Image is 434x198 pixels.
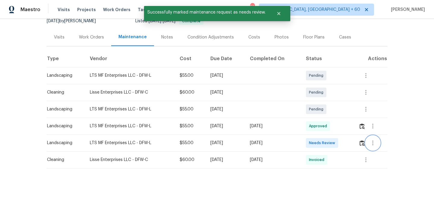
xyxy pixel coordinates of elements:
[180,123,201,129] div: $55.00
[47,123,80,129] div: Landscaping
[118,34,147,40] div: Maintenance
[47,50,85,67] th: Type
[360,123,365,129] img: Review Icon
[250,157,296,163] div: [DATE]
[309,106,326,112] span: Pending
[20,7,40,13] span: Maestro
[47,17,103,25] div: by [PERSON_NAME]
[388,7,425,13] span: [PERSON_NAME]
[163,19,175,23] span: [DATE]
[180,89,201,95] div: $60.00
[264,7,360,13] span: [GEOGRAPHIC_DATA], [GEOGRAPHIC_DATA] + 60
[339,34,351,40] div: Cases
[303,34,325,40] div: Floor Plans
[47,140,80,146] div: Landscaping
[54,34,64,40] div: Visits
[210,73,240,79] div: [DATE]
[309,140,338,146] span: Needs Review
[309,73,326,79] span: Pending
[309,123,329,129] span: Approved
[250,123,296,129] div: [DATE]
[360,140,365,146] img: Review Icon
[175,50,206,67] th: Cost
[161,34,173,40] div: Notes
[250,140,296,146] div: [DATE]
[79,34,104,40] div: Work Orders
[180,73,201,79] div: $55.00
[47,73,80,79] div: Landscaping
[58,7,70,13] span: Visits
[275,34,289,40] div: Photos
[309,89,326,95] span: Pending
[250,4,254,10] div: 656
[47,157,80,163] div: Cleaning
[301,50,354,67] th: Status
[47,106,80,112] div: Landscaping
[47,89,80,95] div: Cleaning
[309,157,327,163] span: Invoiced
[90,157,170,163] div: Lisse Enterprises LLC - DFW-C
[149,19,175,23] span: -
[248,34,260,40] div: Costs
[103,7,131,13] span: Work Orders
[180,19,203,23] span: Complete
[354,50,387,67] th: Actions
[149,19,161,23] span: [DATE]
[187,34,234,40] div: Condition Adjustments
[47,19,59,23] span: [DATE]
[90,123,170,129] div: LTS MF Enterprises LLC - DFW-L
[77,7,96,13] span: Projects
[90,73,170,79] div: LTS MF Enterprises LLC - DFW-L
[359,119,366,133] button: Review Icon
[90,106,170,112] div: LTS MF Enterprises LLC - DFW-L
[210,106,240,112] div: [DATE]
[90,140,170,146] div: LTS MF Enterprises LLC - DFW-L
[210,157,240,163] div: [DATE]
[180,106,201,112] div: $55.00
[180,157,201,163] div: $60.00
[359,136,366,150] button: Review Icon
[210,140,240,146] div: [DATE]
[90,89,170,95] div: Lisse Enterprises LLC - DFW-C
[210,89,240,95] div: [DATE]
[135,19,203,23] span: Listed
[144,6,269,19] span: Successfully marked maintenance request as needs review.
[85,50,175,67] th: Vendor
[206,50,245,67] th: Due Date
[210,123,240,129] div: [DATE]
[269,8,289,20] button: Close
[245,50,301,67] th: Completed On
[138,8,150,12] span: Tasks
[180,140,201,146] div: $55.00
